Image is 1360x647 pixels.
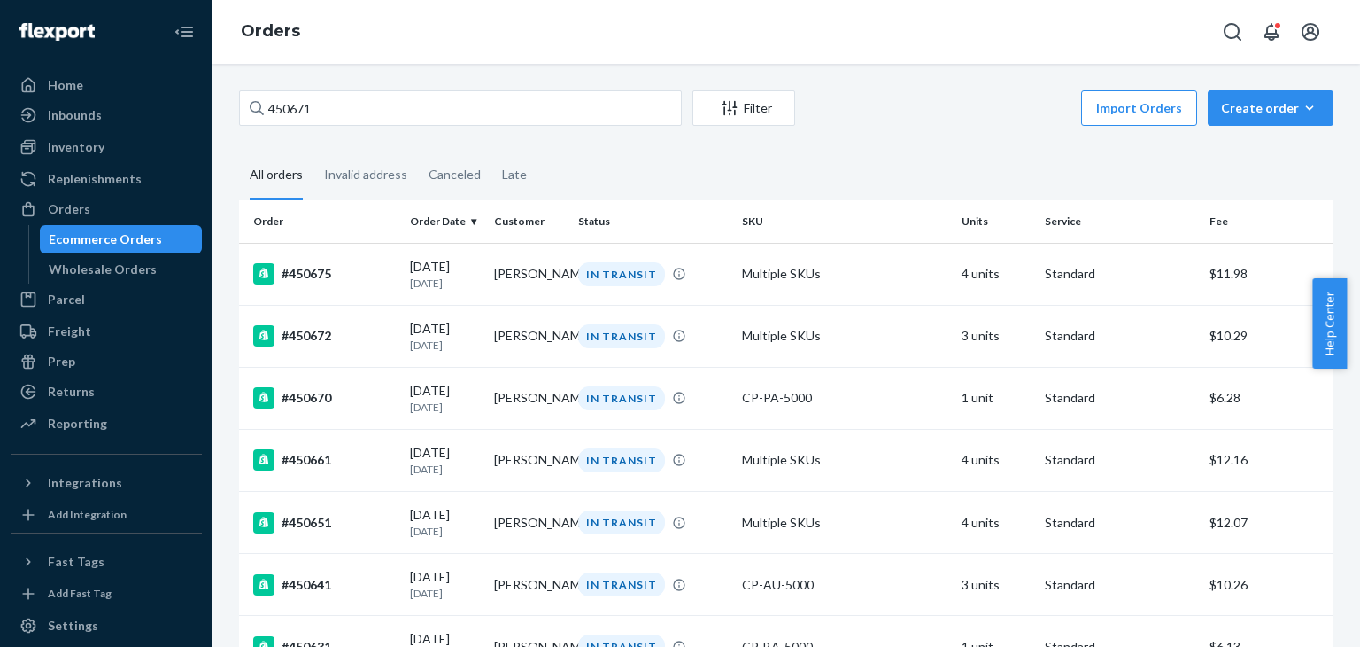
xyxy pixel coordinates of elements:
a: Add Fast Tag [11,583,202,604]
div: [DATE] [410,382,480,415]
div: Add Fast Tag [48,586,112,601]
th: Service [1038,200,1202,243]
th: Order Date [403,200,487,243]
div: Fast Tags [48,553,104,571]
ol: breadcrumbs [227,6,314,58]
div: Reporting [48,415,107,433]
td: Multiple SKUs [735,243,954,305]
td: $11.98 [1202,243,1333,305]
th: Order [239,200,403,243]
p: [DATE] [410,462,480,477]
div: Add Integration [48,507,127,522]
div: IN TRANSIT [578,324,665,348]
div: IN TRANSIT [578,573,665,596]
button: Create order [1208,90,1333,126]
div: CP-PA-5000 [742,389,947,407]
p: [DATE] [410,586,480,601]
a: Settings [11,612,202,640]
p: Standard [1045,576,1194,594]
p: Standard [1045,514,1194,532]
div: IN TRANSIT [578,262,665,286]
div: Inventory [48,138,104,156]
div: Wholesale Orders [49,261,157,278]
td: $10.26 [1202,554,1333,616]
a: Replenishments [11,165,202,193]
th: Units [954,200,1039,243]
a: Parcel [11,285,202,314]
a: Inbounds [11,101,202,129]
button: Import Orders [1081,90,1197,126]
div: Integrations [48,474,122,492]
td: $6.28 [1202,367,1333,429]
a: Prep [11,347,202,376]
div: Orders [48,200,90,218]
td: 1 unit [954,367,1039,429]
div: Replenishments [48,170,142,188]
div: Filter [693,99,794,117]
p: Standard [1045,451,1194,469]
button: Integrations [11,469,202,497]
button: Close Navigation [166,14,202,50]
p: Standard [1045,389,1194,407]
a: Ecommerce Orders [40,225,203,253]
a: Home [11,71,202,99]
p: Standard [1045,265,1194,283]
td: Multiple SKUs [735,305,954,367]
button: Help Center [1312,278,1347,369]
button: Filter [692,90,795,126]
div: Late [502,152,527,198]
div: Settings [48,617,98,635]
a: Orders [11,195,202,223]
a: Add Integration [11,504,202,526]
div: #450661 [253,449,396,471]
div: #450672 [253,325,396,347]
div: #450641 [253,574,396,596]
div: [DATE] [410,444,480,477]
p: [DATE] [410,276,480,291]
div: IN TRANSIT [578,448,665,472]
a: Orders [241,21,300,41]
p: Standard [1045,327,1194,345]
div: IN TRANSIT [578,386,665,410]
td: $12.16 [1202,429,1333,491]
div: Home [48,76,83,94]
p: [DATE] [410,338,480,353]
p: [DATE] [410,400,480,415]
a: Inventory [11,133,202,161]
div: Inbounds [48,106,102,124]
td: [PERSON_NAME] [487,554,571,616]
div: [DATE] [410,506,480,539]
div: Ecommerce Orders [49,230,162,248]
a: Wholesale Orders [40,255,203,284]
td: [PERSON_NAME] [487,429,571,491]
div: Parcel [48,291,85,308]
div: Prep [48,353,75,370]
div: [DATE] [410,320,480,353]
div: Returns [48,383,95,401]
div: All orders [250,152,303,200]
button: Open notifications [1254,14,1289,50]
td: [PERSON_NAME] [487,492,571,554]
th: Fee [1202,200,1333,243]
td: 4 units [954,429,1039,491]
td: 4 units [954,492,1039,554]
div: CP-AU-5000 [742,576,947,594]
td: $12.07 [1202,492,1333,554]
input: Search orders [239,90,682,126]
td: 3 units [954,305,1039,367]
td: 4 units [954,243,1039,305]
div: #450670 [253,387,396,409]
div: Freight [48,323,91,340]
div: Create order [1221,99,1320,117]
div: Canceled [429,152,481,198]
div: [DATE] [410,258,480,291]
th: SKU [735,200,954,243]
td: 3 units [954,554,1039,616]
div: #450651 [253,512,396,534]
button: Fast Tags [11,548,202,576]
a: Reporting [11,409,202,438]
div: [DATE] [410,568,480,601]
td: Multiple SKUs [735,429,954,491]
td: $10.29 [1202,305,1333,367]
